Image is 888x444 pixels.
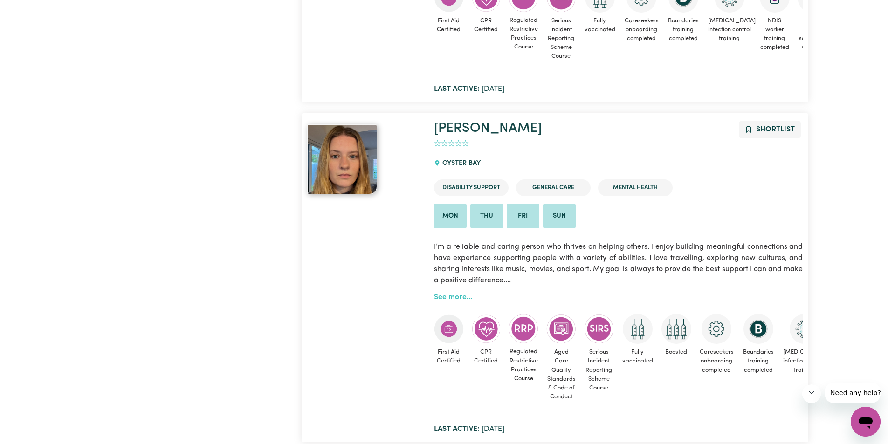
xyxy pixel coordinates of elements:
iframe: Close message [802,384,821,403]
span: Careseekers onboarding completed [699,344,735,378]
img: CS Academy: Careseekers Onboarding course completed [702,314,731,344]
span: Serious Incident Reporting Scheme Course [584,344,614,396]
span: [MEDICAL_DATA] infection control training [707,13,752,47]
iframe: Message from company [825,383,881,403]
div: OYSTER BAY [434,151,486,176]
b: Last active: [434,425,480,433]
a: [PERSON_NAME] [434,122,542,135]
span: NDIS worker screening verified [798,13,827,56]
p: I’m a reliable and caring person who thrives on helping others. I enjoy building meaningful conne... [434,236,803,292]
span: Careseekers onboarding completed [624,13,660,47]
img: Care and support worker has received 2 doses of COVID-19 vaccine [623,314,653,344]
img: Care and support worker has completed First Aid Certification [434,314,464,344]
li: Disability Support [434,179,509,196]
li: Available on Fri [507,204,539,229]
span: Fully vaccinated [621,344,654,369]
span: Boundaries training completed [742,344,775,378]
div: add rating by typing an integer from 0 to 5 or pressing arrow keys [434,138,469,149]
span: [DATE] [434,425,504,433]
span: Fully vaccinated [584,13,616,38]
img: Care and support worker has completed CPR Certification [471,314,501,344]
span: CPR Certified [471,13,501,38]
span: Aged Care Quality Standards & Code of Conduct [546,344,577,405]
span: Boosted [661,344,691,360]
li: Available on Sun [543,204,576,229]
span: Regulated Restrictive Practices Course [509,343,539,387]
a: See more... [434,294,472,301]
span: First Aid Certified [434,13,464,38]
img: CS Academy: Aged Care Quality Standards & Code of Conduct course completed [546,314,576,344]
iframe: Button to launch messaging window [851,407,881,437]
a: Laura [307,124,423,194]
span: Shortlist [756,126,795,133]
button: Add to shortlist [739,121,801,138]
img: CS Academy: Regulated Restrictive Practices course completed [509,314,538,343]
li: Available on Thu [470,204,503,229]
span: [MEDICAL_DATA] infection control training [782,344,827,378]
img: CS Academy: Boundaries in care and support work course completed [743,314,773,344]
img: CS Academy: COVID-19 Infection Control Training course completed [790,314,819,344]
span: CPR Certified [471,344,501,369]
span: Regulated Restrictive Practices Course [509,12,539,55]
span: [DATE] [434,85,504,93]
span: NDIS worker training completed [759,13,790,56]
li: Available on Mon [434,204,467,229]
b: Last active: [434,85,480,93]
span: Boundaries training completed [667,13,700,47]
span: Need any help? [6,7,56,14]
img: Care and support worker has received booster dose of COVID-19 vaccination [661,314,691,344]
img: View Laura's profile [307,124,377,194]
li: General Care [516,179,591,196]
span: Serious Incident Reporting Scheme Course [546,13,576,65]
img: CS Academy: Serious Incident Reporting Scheme course completed [584,314,614,344]
span: First Aid Certified [434,344,464,369]
li: Mental Health [598,179,673,196]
